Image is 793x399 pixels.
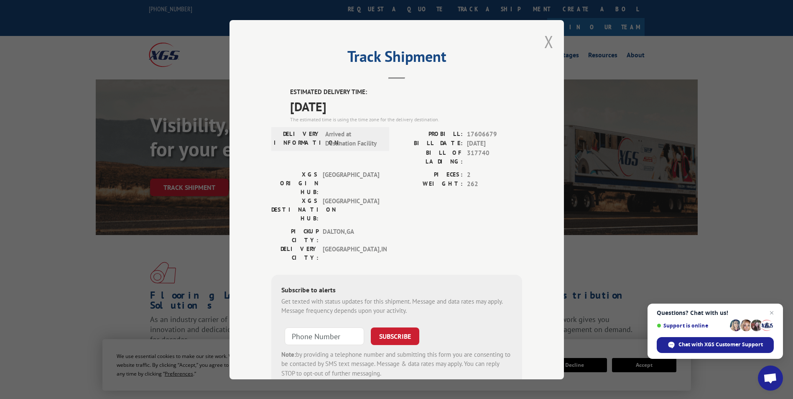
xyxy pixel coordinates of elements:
[323,196,379,223] span: [GEOGRAPHIC_DATA]
[544,31,553,53] button: Close modal
[397,139,463,148] label: BILL DATE:
[467,129,522,139] span: 17606679
[281,350,512,378] div: by providing a telephone number and submitting this form you are consenting to be contacted by SM...
[281,297,512,315] div: Get texted with status updates for this shipment. Message and data rates may apply. Message frequ...
[657,337,774,353] div: Chat with XGS Customer Support
[657,322,727,329] span: Support is online
[325,129,382,148] span: Arrived at Destination Facility
[467,179,522,189] span: 262
[274,129,321,148] label: DELIVERY INFORMATION:
[758,366,783,391] div: Open chat
[467,139,522,148] span: [DATE]
[271,51,522,66] h2: Track Shipment
[281,284,512,297] div: Subscribe to alerts
[467,170,522,179] span: 2
[371,327,419,345] button: SUBSCRIBE
[271,244,319,262] label: DELIVERY CITY:
[767,308,777,318] span: Close chat
[323,227,379,244] span: DALTON , GA
[271,170,319,196] label: XGS ORIGIN HUB:
[397,179,463,189] label: WEIGHT:
[290,87,522,97] label: ESTIMATED DELIVERY TIME:
[285,327,364,345] input: Phone Number
[271,196,319,223] label: XGS DESTINATION HUB:
[323,244,379,262] span: [GEOGRAPHIC_DATA] , IN
[323,170,379,196] span: [GEOGRAPHIC_DATA]
[397,148,463,166] label: BILL OF LADING:
[271,227,319,244] label: PICKUP CITY:
[281,350,296,358] strong: Note:
[467,148,522,166] span: 317740
[290,115,522,123] div: The estimated time is using the time zone for the delivery destination.
[397,170,463,179] label: PIECES:
[657,309,774,316] span: Questions? Chat with us!
[397,129,463,139] label: PROBILL:
[290,97,522,115] span: [DATE]
[678,341,763,348] span: Chat with XGS Customer Support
